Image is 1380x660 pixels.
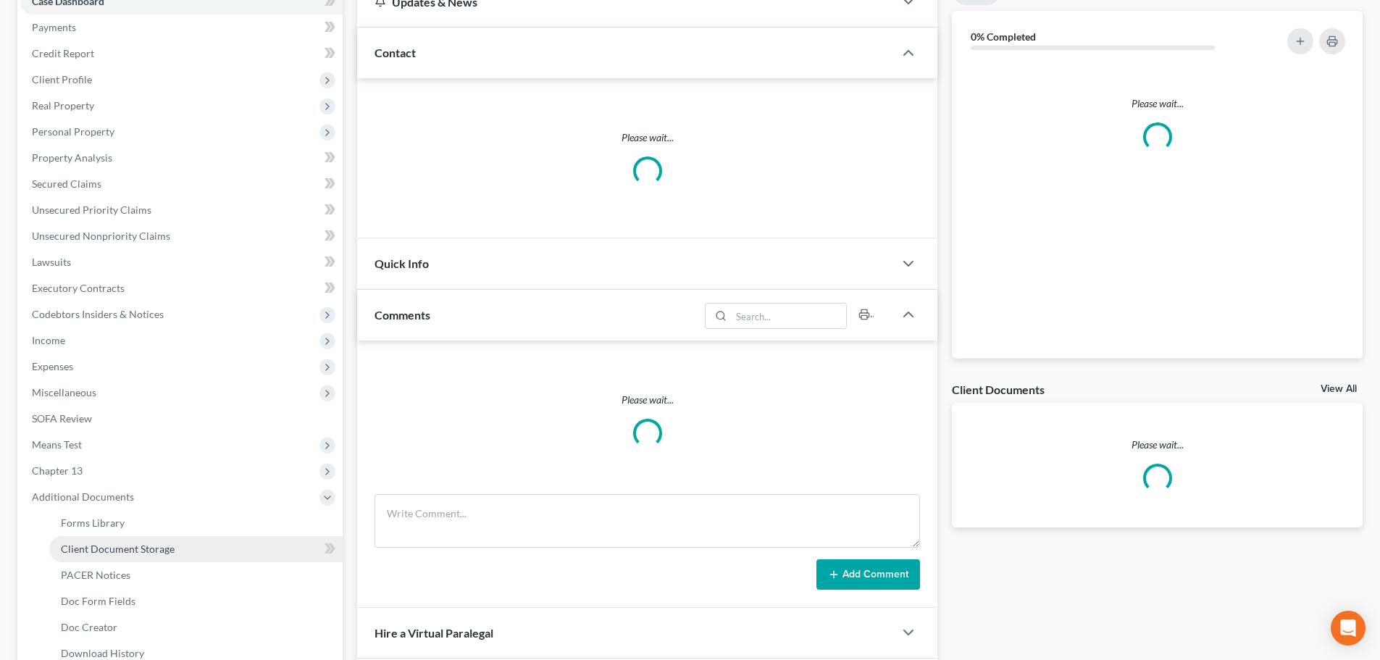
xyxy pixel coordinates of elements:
a: Unsecured Nonpriority Claims [20,223,343,249]
p: Please wait... [952,438,1363,452]
span: Payments [32,21,76,33]
span: SOFA Review [32,412,92,425]
a: Lawsuits [20,249,343,275]
p: Please wait... [963,96,1351,111]
span: Additional Documents [32,490,134,503]
a: Credit Report [20,41,343,67]
a: Doc Creator [49,614,343,640]
strong: 0% Completed [971,30,1036,43]
span: Real Property [32,99,94,112]
span: Miscellaneous [32,386,96,398]
span: Means Test [32,438,82,451]
a: SOFA Review [20,406,343,432]
a: Executory Contracts [20,275,343,301]
span: Secured Claims [32,177,101,190]
span: Credit Report [32,47,94,59]
p: Please wait... [375,393,920,407]
a: Client Document Storage [49,536,343,562]
a: Unsecured Priority Claims [20,197,343,223]
p: Please wait... [375,130,920,145]
a: Doc Form Fields [49,588,343,614]
span: Lawsuits [32,256,71,268]
span: Personal Property [32,125,114,138]
span: Contact [375,46,416,59]
span: Client Document Storage [61,543,175,555]
span: Doc Creator [61,621,117,633]
span: Chapter 13 [32,464,83,477]
span: Quick Info [375,256,429,270]
button: Add Comment [816,559,920,590]
span: Comments [375,308,430,322]
div: Client Documents [952,382,1045,397]
span: Executory Contracts [32,282,125,294]
input: Search... [732,304,847,328]
span: Hire a Virtual Paralegal [375,626,493,640]
span: PACER Notices [61,569,130,581]
div: Open Intercom Messenger [1331,611,1366,646]
a: Payments [20,14,343,41]
span: Doc Form Fields [61,595,135,607]
span: Download History [61,647,144,659]
span: Codebtors Insiders & Notices [32,308,164,320]
a: Forms Library [49,510,343,536]
a: Property Analysis [20,145,343,171]
a: View All [1321,384,1357,394]
a: PACER Notices [49,562,343,588]
span: Forms Library [61,517,125,529]
span: Unsecured Priority Claims [32,204,151,216]
a: Secured Claims [20,171,343,197]
span: Unsecured Nonpriority Claims [32,230,170,242]
span: Income [32,334,65,346]
span: Client Profile [32,73,92,85]
span: Property Analysis [32,151,112,164]
span: Expenses [32,360,73,372]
